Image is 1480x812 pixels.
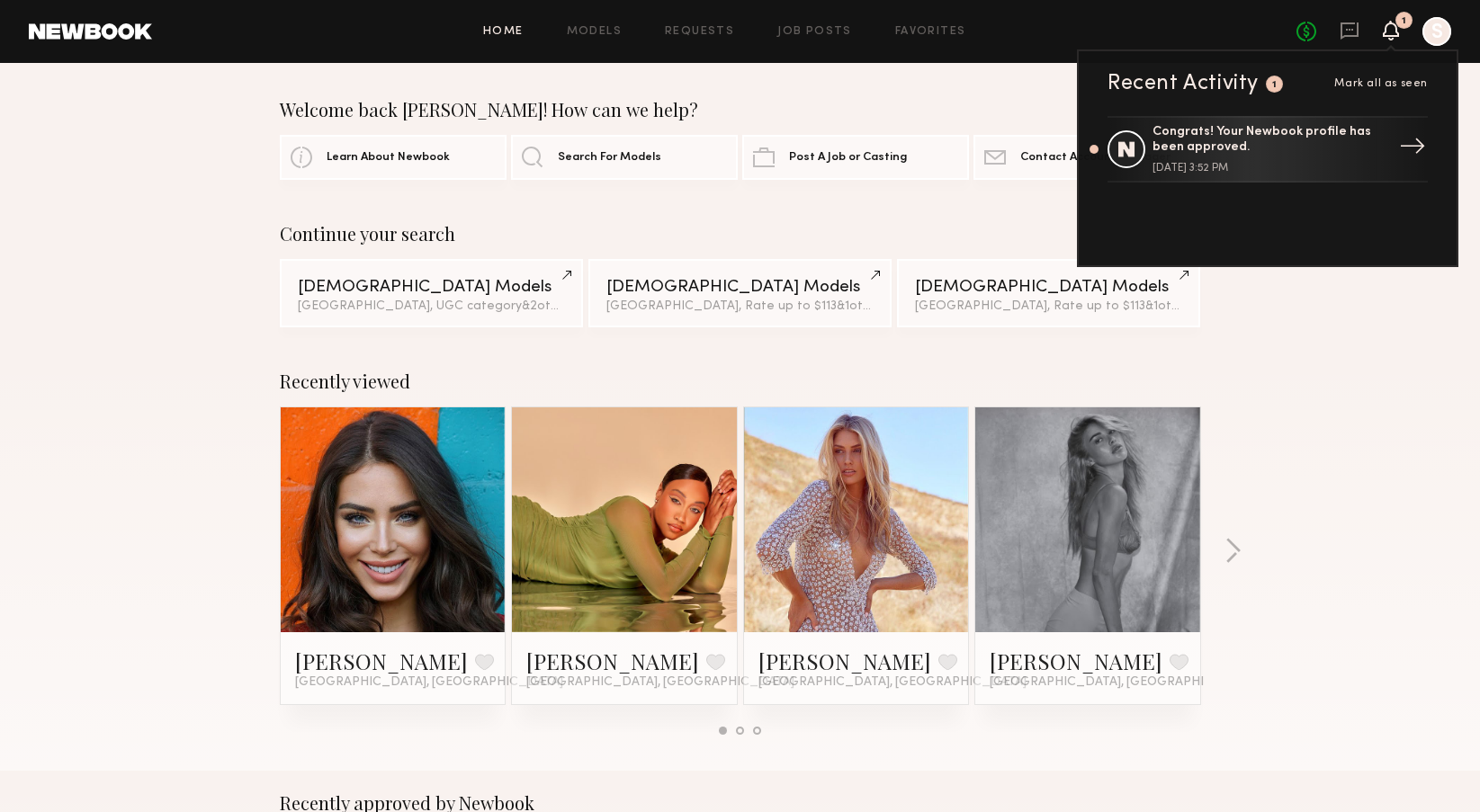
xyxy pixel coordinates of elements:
[1402,16,1406,26] div: 1
[895,26,966,38] a: Favorites
[837,300,914,312] span: & 1 other filter
[1153,125,1386,156] div: Congrats! Your Newbook profile has been approved.
[280,370,1201,392] div: Recently viewed
[897,259,1200,327] a: [DEMOGRAPHIC_DATA] Models[GEOGRAPHIC_DATA], Rate up to $113&1other filter
[483,26,524,38] a: Home
[1145,300,1223,312] span: & 1 other filter
[973,135,1200,180] a: Contact Account Manager
[758,675,1027,690] span: [GEOGRAPHIC_DATA], [GEOGRAPHIC_DATA]
[665,26,734,38] a: Requests
[1153,163,1386,174] div: [DATE] 3:52 PM
[280,223,1201,245] div: Continue your search
[511,135,738,180] a: Search For Models
[1392,126,1433,173] div: →
[1108,73,1259,94] div: Recent Activity
[295,647,468,675] a: [PERSON_NAME]
[742,135,969,180] a: Post A Job or Casting
[606,300,874,313] div: [GEOGRAPHIC_DATA], Rate up to $113
[295,675,563,690] span: [GEOGRAPHIC_DATA], [GEOGRAPHIC_DATA]
[1422,17,1451,46] a: S
[567,26,622,38] a: Models
[280,99,1201,120] div: Welcome back [PERSON_NAME]! How can we help?
[526,647,699,675] a: [PERSON_NAME]
[789,152,907,164] span: Post A Job or Casting
[1020,152,1171,164] span: Contact Account Manager
[990,647,1162,675] a: [PERSON_NAME]
[758,647,931,675] a: [PERSON_NAME]
[915,300,1182,313] div: [GEOGRAPHIC_DATA], Rate up to $113
[588,259,892,327] a: [DEMOGRAPHIC_DATA] Models[GEOGRAPHIC_DATA], Rate up to $113&1other filter
[298,279,565,296] div: [DEMOGRAPHIC_DATA] Models
[526,675,794,690] span: [GEOGRAPHIC_DATA], [GEOGRAPHIC_DATA]
[990,675,1258,690] span: [GEOGRAPHIC_DATA], [GEOGRAPHIC_DATA]
[1108,116,1428,183] a: Congrats! Your Newbook profile has been approved.[DATE] 3:52 PM→
[606,279,874,296] div: [DEMOGRAPHIC_DATA] Models
[558,152,661,164] span: Search For Models
[915,279,1182,296] div: [DEMOGRAPHIC_DATA] Models
[280,135,507,180] a: Learn About Newbook
[522,300,608,312] span: & 2 other filter s
[777,26,852,38] a: Job Posts
[298,300,565,313] div: [GEOGRAPHIC_DATA], UGC category
[1272,80,1278,90] div: 1
[280,259,583,327] a: [DEMOGRAPHIC_DATA] Models[GEOGRAPHIC_DATA], UGC category&2other filters
[327,152,450,164] span: Learn About Newbook
[1334,78,1428,89] span: Mark all as seen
